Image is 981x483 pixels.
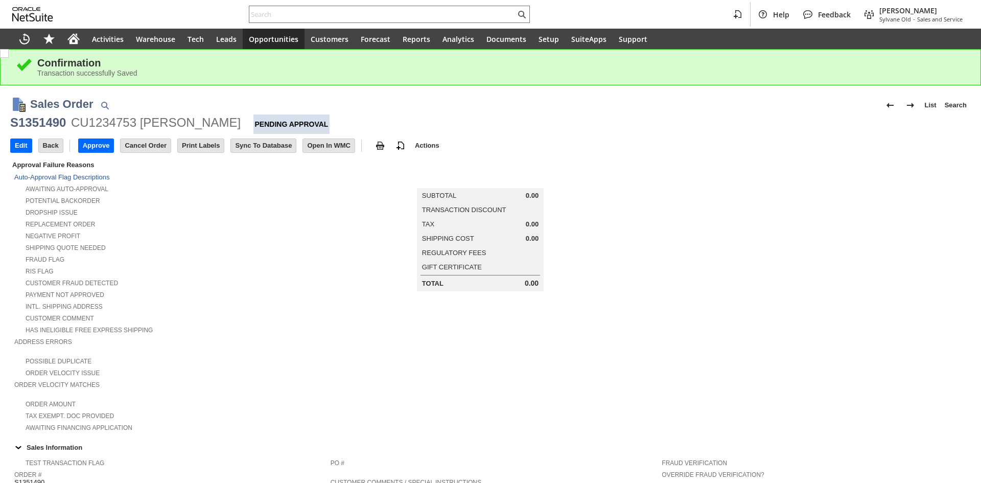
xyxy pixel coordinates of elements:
span: 0.00 [525,279,539,288]
a: Activities [86,29,130,49]
div: CU1234753 [PERSON_NAME] [71,114,241,131]
a: Awaiting Auto-Approval [26,186,108,193]
a: Order Velocity Matches [14,381,100,388]
input: Print Labels [178,139,224,152]
a: Address Errors [14,338,72,346]
span: Support [619,34,647,44]
a: Payment not approved [26,291,104,298]
a: Order Velocity Issue [26,370,100,377]
a: Transaction Discount [422,206,506,214]
a: PO # [331,459,344,467]
div: Approval Failure Reasons [10,159,326,171]
caption: Summary [417,172,544,188]
a: Possible Duplicate [26,358,91,365]
td: Sales Information [10,441,971,454]
a: Customers [305,29,355,49]
span: Reports [403,34,430,44]
div: Sales Information [10,441,967,454]
a: Analytics [436,29,480,49]
a: Leads [210,29,243,49]
div: Transaction successfully Saved [37,69,965,77]
svg: Search [516,8,528,20]
input: Approve [79,139,114,152]
a: Potential Backorder [26,197,100,204]
span: Forecast [361,34,390,44]
a: Gift Certificate [422,263,482,271]
span: SuiteApps [571,34,606,44]
a: Replacement Order [26,221,95,228]
div: Pending Approval [253,114,330,134]
span: Customers [311,34,348,44]
span: Opportunities [249,34,298,44]
a: Forecast [355,29,396,49]
h1: Sales Order [30,96,94,112]
svg: Recent Records [18,33,31,45]
a: Fraud Verification [662,459,727,467]
span: Feedback [818,10,851,19]
svg: Home [67,33,80,45]
a: Shipping Quote Needed [26,244,106,251]
a: Fraud Flag [26,256,64,263]
span: - [913,15,915,23]
a: Documents [480,29,532,49]
span: Sylvane Old [879,15,911,23]
a: Reports [396,29,436,49]
a: Regulatory Fees [422,249,486,257]
span: Setup [539,34,559,44]
a: Shipping Cost [422,235,474,242]
a: Opportunities [243,29,305,49]
input: Edit [11,139,32,152]
img: print.svg [374,140,386,152]
a: Warehouse [130,29,181,49]
img: Next [904,99,917,111]
input: Sync To Database [231,139,296,152]
input: Back [39,139,63,152]
a: RIS flag [26,268,54,275]
span: Tech [188,34,204,44]
span: Sales and Service [917,15,963,23]
img: Previous [884,99,896,111]
a: Tech [181,29,210,49]
input: Cancel Order [121,139,171,152]
svg: logo [12,7,53,21]
span: 0.00 [526,220,539,228]
span: Analytics [442,34,474,44]
a: Home [61,29,86,49]
div: S1351490 [10,114,66,131]
a: Customer Fraud Detected [26,280,118,287]
a: Search [941,97,971,113]
a: Test Transaction Flag [26,459,104,467]
span: 0.00 [526,235,539,243]
a: Order # [14,471,41,478]
a: Tax Exempt. Doc Provided [26,412,114,420]
span: Help [773,10,789,19]
svg: Shortcuts [43,33,55,45]
span: Activities [92,34,124,44]
a: Setup [532,29,565,49]
div: Shortcuts [37,29,61,49]
a: Override Fraud Verification? [662,471,764,478]
a: Awaiting Financing Application [26,424,132,431]
a: Tax [422,220,434,228]
a: Total [422,280,443,287]
input: Search [249,8,516,20]
a: List [921,97,941,113]
a: Support [613,29,653,49]
img: Quick Find [99,99,111,111]
a: SuiteApps [565,29,613,49]
input: Open In WMC [303,139,355,152]
a: Customer Comment [26,315,94,322]
a: Actions [411,142,443,149]
a: Subtotal [422,192,456,199]
a: Auto-Approval Flag Descriptions [14,173,109,181]
a: Intl. Shipping Address [26,303,103,310]
span: Leads [216,34,237,44]
a: Recent Records [12,29,37,49]
div: Confirmation [37,57,965,69]
a: Has Ineligible Free Express Shipping [26,327,153,334]
a: Order Amount [26,401,76,408]
span: Documents [486,34,526,44]
span: Warehouse [136,34,175,44]
a: Dropship Issue [26,209,78,216]
span: [PERSON_NAME] [879,6,963,15]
